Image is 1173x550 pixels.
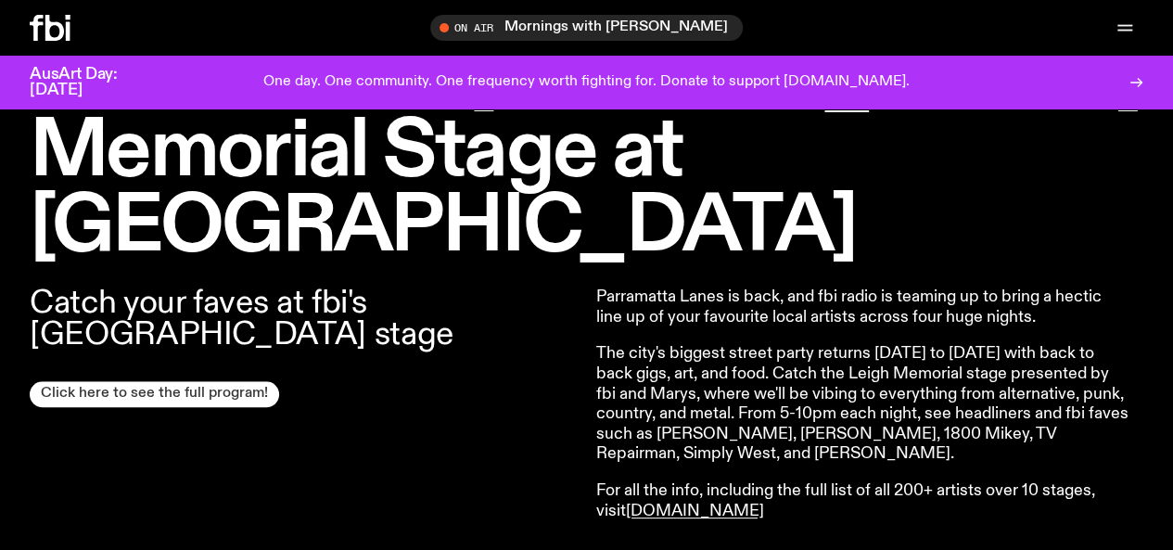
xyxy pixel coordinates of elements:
[30,67,148,98] h3: AusArt Day: [DATE]
[30,40,1143,265] h1: fbi Presents [PERSON_NAME] Memorial Stage at [GEOGRAPHIC_DATA]
[596,288,1130,327] p: Parramatta Lanes is back, and fbi radio is teaming up to bring a hectic line up of your favourite...
[596,481,1130,521] p: For all the info, including the full list of all 200+ artists over 10 stages, visit
[430,15,743,41] button: On AirMornings with [PERSON_NAME]
[626,503,764,519] a: [DOMAIN_NAME]
[263,74,910,91] p: One day. One community. One frequency worth fighting for. Donate to support [DOMAIN_NAME].
[596,344,1130,465] p: The city's biggest street party returns [DATE] to [DATE] with back to back gigs, art, and food. C...
[30,381,279,407] a: Click here to see the full program!
[30,288,578,351] p: Catch your faves at fbi's [GEOGRAPHIC_DATA] stage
